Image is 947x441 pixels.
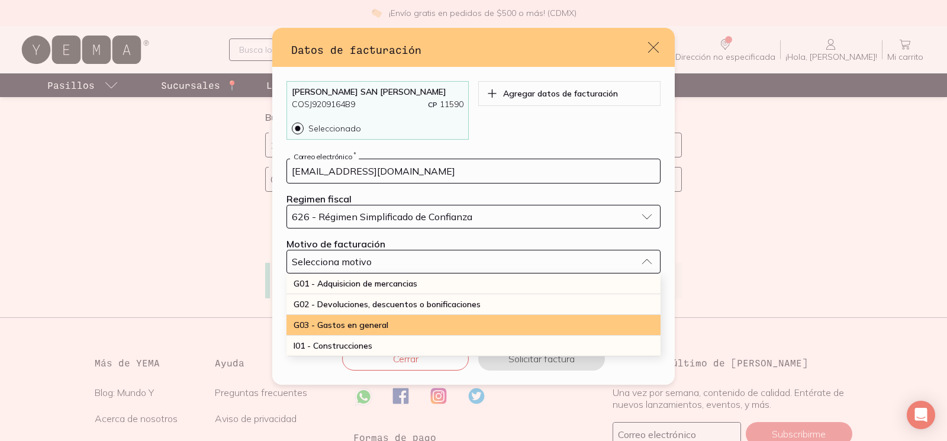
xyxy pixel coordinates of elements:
ul: Selecciona motivo [286,273,661,356]
button: Cerrar [342,347,469,371]
span: G01 - Adquisicion de mercancias [294,278,417,289]
span: G03 - Gastos en general [294,320,388,330]
div: default [272,28,675,385]
button: 626 - Régimen Simplificado de Confianza [286,205,661,228]
p: 11590 [428,98,463,111]
p: COSJ9209164B9 [292,98,355,111]
h3: Datos de facturación [291,42,646,57]
span: CP [428,100,437,109]
label: Correo electrónico [290,152,359,161]
button: Solicitar factura [478,347,605,371]
span: I01 - Construcciones [294,340,372,351]
span: Selecciona motivo [292,256,372,268]
div: Open Intercom Messenger [907,401,935,429]
span: 626 - Régimen Simplificado de Confianza [292,212,472,221]
span: G02 - Devoluciones, descuentos o bonificaciones [294,299,481,310]
p: Seleccionado [308,123,361,134]
p: Agregar datos de facturación [503,88,618,99]
button: Selecciona motivo [286,250,661,273]
p: [PERSON_NAME] SAN [PERSON_NAME] [292,86,463,97]
label: Motivo de facturación [286,238,385,250]
label: Regimen fiscal [286,193,352,205]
